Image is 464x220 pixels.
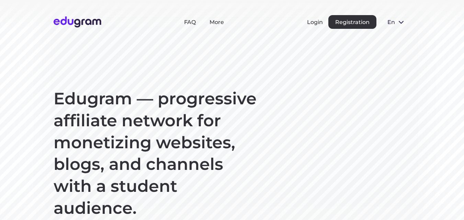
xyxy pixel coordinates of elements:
[184,19,196,25] a: FAQ
[210,19,224,25] a: More
[387,19,394,25] span: en
[54,88,260,219] h1: Edugram — progressive affiliate network for monetizing websites, blogs, and channels with a stude...
[307,19,323,25] button: Login
[54,16,101,27] img: Edugram Logo
[328,15,376,29] button: Registration
[382,15,411,29] button: en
